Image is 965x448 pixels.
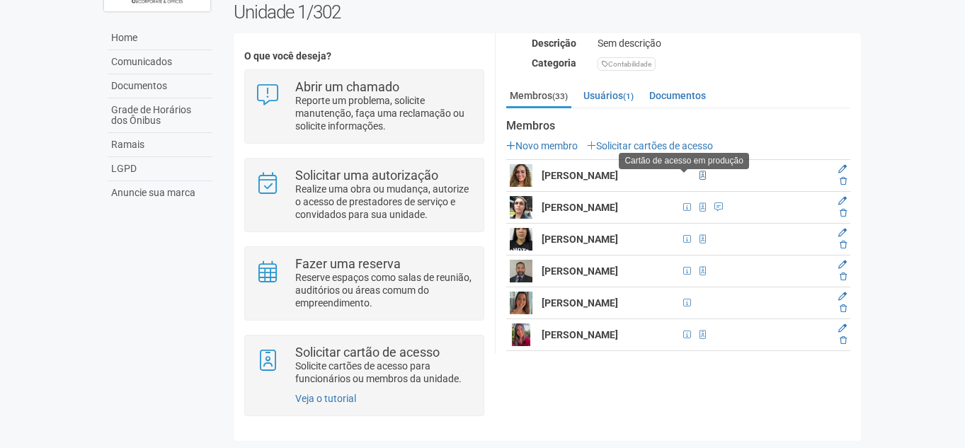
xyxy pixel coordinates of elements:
p: Reporte um problema, solicite manutenção, faça uma reclamação ou solicite informações. [295,94,473,132]
a: Solicitar cartão de acesso Solicite cartões de acesso para funcionários ou membros da unidade. [256,346,473,385]
a: Editar membro [838,164,847,174]
p: Reserve espaços como salas de reunião, auditórios ou áreas comum do empreendimento. [295,271,473,309]
a: LGPD [108,157,212,181]
div: Cartão de acesso em produção [619,153,748,169]
img: user.png [510,164,532,187]
a: Grade de Horários dos Ônibus [108,98,212,133]
a: Solicitar uma autorização Realize uma obra ou mudança, autorize o acesso de prestadores de serviç... [256,169,473,221]
strong: Solicitar uma autorização [295,168,438,183]
img: user.png [510,292,532,314]
small: (33) [552,91,568,101]
a: Solicitar cartões de acesso [587,140,713,151]
h4: O que você deseja? [244,51,484,62]
strong: [PERSON_NAME] [542,297,618,309]
h2: Unidade 1/302 [234,1,862,23]
a: Ramais [108,133,212,157]
img: user.png [510,196,532,219]
div: Sem descrição [587,37,861,50]
img: user.png [510,260,532,282]
a: Editar membro [838,260,847,270]
strong: Abrir um chamado [295,79,399,94]
a: Editar membro [838,228,847,238]
strong: [PERSON_NAME] [542,234,618,245]
strong: [PERSON_NAME] [542,329,618,340]
a: Documentos [108,74,212,98]
strong: [PERSON_NAME] [542,202,618,213]
a: Comunicados [108,50,212,74]
div: Contabilidade [598,57,656,71]
a: Fazer uma reserva Reserve espaços como salas de reunião, auditórios ou áreas comum do empreendime... [256,258,473,309]
strong: Fazer uma reserva [295,256,401,271]
small: (1) [623,91,634,101]
a: Editar membro [838,196,847,206]
a: Excluir membro [840,208,847,218]
a: Editar membro [838,323,847,333]
strong: Categoria [532,57,576,69]
a: Editar membro [838,292,847,301]
a: Anuncie sua marca [108,181,212,205]
a: Membros(33) [506,85,571,108]
a: Excluir membro [840,176,847,186]
a: Excluir membro [840,272,847,282]
strong: [PERSON_NAME] [542,170,618,181]
p: Realize uma obra ou mudança, autorize o acesso de prestadores de serviço e convidados para sua un... [295,183,473,221]
a: Documentos [646,85,709,106]
strong: Solicitar cartão de acesso [295,345,440,360]
img: user.png [510,323,532,346]
p: Solicite cartões de acesso para funcionários ou membros da unidade. [295,360,473,385]
a: Usuários(1) [580,85,637,106]
strong: Descrição [532,38,576,49]
a: Excluir membro [840,335,847,345]
strong: Membros [506,120,850,132]
a: Abrir um chamado Reporte um problema, solicite manutenção, faça uma reclamação ou solicite inform... [256,81,473,132]
img: user.png [510,228,532,251]
a: Veja o tutorial [295,393,356,404]
a: Excluir membro [840,304,847,314]
a: Excluir membro [840,240,847,250]
strong: [PERSON_NAME] [542,265,618,277]
a: Home [108,26,212,50]
a: Novo membro [506,140,578,151]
